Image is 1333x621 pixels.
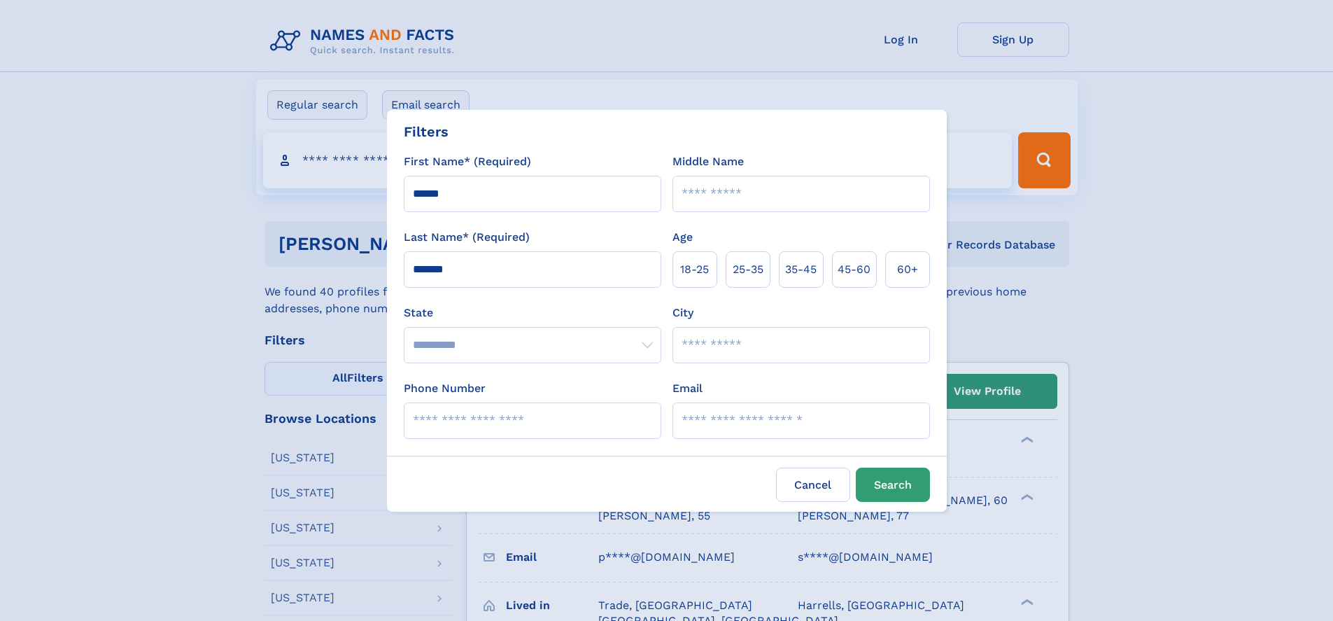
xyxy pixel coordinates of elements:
label: City [672,305,693,321]
label: State [404,305,661,321]
label: Middle Name [672,153,744,170]
label: Email [672,380,703,397]
label: Cancel [776,468,850,502]
span: 60+ [897,261,918,278]
button: Search [856,468,930,502]
label: Phone Number [404,380,486,397]
div: Filters [404,121,449,142]
span: 35‑45 [785,261,817,278]
span: 25‑35 [733,261,763,278]
span: 45‑60 [838,261,870,278]
span: 18‑25 [680,261,709,278]
label: Last Name* (Required) [404,229,530,246]
label: Age [672,229,693,246]
label: First Name* (Required) [404,153,531,170]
